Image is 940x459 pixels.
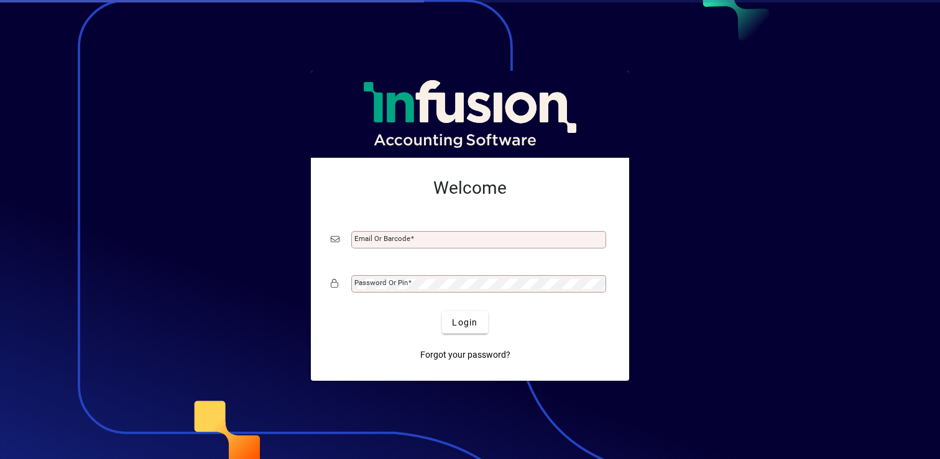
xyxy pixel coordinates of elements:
[331,178,609,199] h2: Welcome
[442,311,487,334] button: Login
[354,234,410,243] mat-label: Email or Barcode
[452,316,477,329] span: Login
[354,278,408,287] mat-label: Password or Pin
[420,348,510,361] span: Forgot your password?
[415,343,515,366] a: Forgot your password?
